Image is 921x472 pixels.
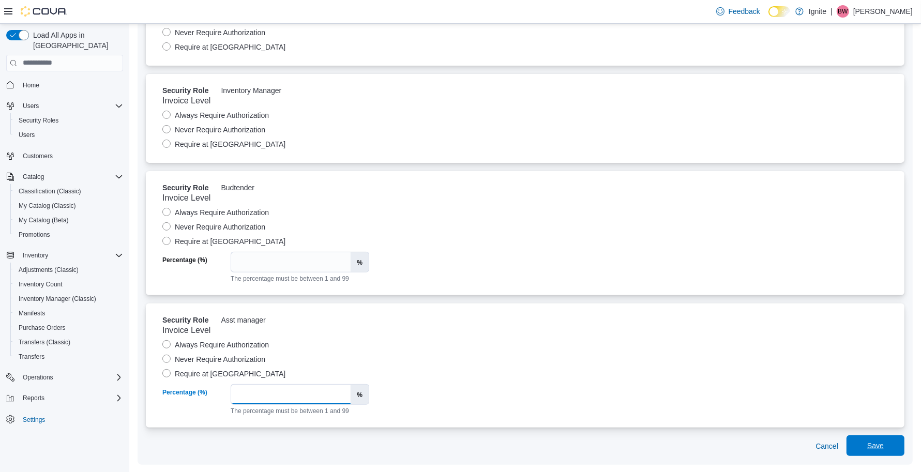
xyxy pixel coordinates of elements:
a: Transfers (Classic) [14,336,74,348]
button: Transfers (Classic) [10,335,127,349]
b: Security Role [162,86,208,95]
button: Customers [2,148,127,163]
div: Asst manager [221,316,888,324]
span: Transfers (Classic) [19,338,70,346]
span: Security Roles [14,114,123,127]
button: Users [19,100,43,112]
button: Operations [2,370,127,385]
span: Feedback [729,6,760,17]
label: Require at [GEOGRAPHIC_DATA] [162,235,285,248]
span: My Catalog (Classic) [14,200,123,212]
label: % [351,385,369,404]
span: Adjustments (Classic) [14,264,123,276]
span: Cancel [816,441,838,451]
button: Catalog [2,170,127,184]
button: Inventory [2,248,127,263]
label: Percentage (%) [162,388,207,397]
button: Adjustments (Classic) [10,263,127,277]
label: Percentage (%) [162,256,207,264]
span: Users [19,100,123,112]
a: Manifests [14,307,49,319]
span: Home [19,79,123,92]
h4: Invoice Level [162,95,888,107]
span: Inventory Manager (Classic) [14,293,123,305]
span: Classification (Classic) [19,187,81,195]
div: Budtender [221,184,888,192]
label: Require at [GEOGRAPHIC_DATA] [162,41,285,53]
a: Transfers [14,351,49,363]
span: Load All Apps in [GEOGRAPHIC_DATA] [29,30,123,51]
span: BW [838,5,848,18]
input: Dark Mode [768,6,790,17]
button: Reports [19,392,49,404]
button: Save [847,435,904,456]
span: Purchase Orders [14,322,123,334]
button: Inventory Count [10,277,127,292]
a: Feedback [712,1,764,22]
span: Inventory Count [19,280,63,288]
span: Inventory Count [14,278,123,291]
span: Transfers [14,351,123,363]
span: My Catalog (Beta) [14,214,123,226]
span: Users [23,102,39,110]
span: Transfers [19,353,44,361]
div: The percentage must be between 1 and 99 [231,272,369,283]
span: Manifests [19,309,45,317]
span: Purchase Orders [19,324,66,332]
span: Settings [23,416,45,424]
span: Manifests [14,307,123,319]
a: Adjustments (Classic) [14,264,83,276]
span: Reports [19,392,123,404]
span: Inventory Manager (Classic) [19,295,96,303]
span: Promotions [14,229,123,241]
label: Always Require Authorization [162,339,269,351]
span: Inventory [19,249,123,262]
span: Classification (Classic) [14,185,123,197]
span: Customers [19,149,123,162]
span: Catalog [19,171,123,183]
span: Promotions [19,231,50,239]
span: My Catalog (Classic) [19,202,76,210]
p: | [831,5,833,18]
h4: Invoice Level [162,192,888,204]
button: Catalog [19,171,48,183]
p: [PERSON_NAME] [853,5,913,18]
span: Customers [23,152,53,160]
p: Ignite [809,5,826,18]
button: Transfers [10,349,127,364]
nav: Complex example [6,73,123,454]
button: Settings [2,412,127,427]
span: Users [14,129,123,141]
button: Operations [19,371,57,384]
span: Reports [23,394,44,402]
a: Inventory Count [14,278,67,291]
label: Never Require Authorization [162,26,265,39]
label: Never Require Authorization [162,221,265,233]
label: % [351,252,369,272]
button: Cancel [811,436,842,456]
button: My Catalog (Beta) [10,213,127,227]
span: Inventory [23,251,48,260]
span: Save [867,440,884,451]
a: My Catalog (Beta) [14,214,73,226]
label: Always Require Authorization [162,206,269,219]
b: Security Role [162,316,208,324]
a: Classification (Classic) [14,185,85,197]
label: Require at [GEOGRAPHIC_DATA] [162,138,285,150]
a: Purchase Orders [14,322,70,334]
div: The percentage must be between 1 and 99 [231,405,369,415]
button: Home [2,78,127,93]
span: Home [23,81,39,89]
span: My Catalog (Beta) [19,216,69,224]
label: Require at [GEOGRAPHIC_DATA] [162,368,285,380]
img: Cova [21,6,67,17]
b: Security Role [162,184,208,192]
a: Customers [19,150,57,162]
button: Inventory Manager (Classic) [10,292,127,306]
button: Reports [2,391,127,405]
button: Manifests [10,306,127,321]
span: Operations [23,373,53,382]
button: Promotions [10,227,127,242]
a: Users [14,129,39,141]
button: Classification (Classic) [10,184,127,199]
